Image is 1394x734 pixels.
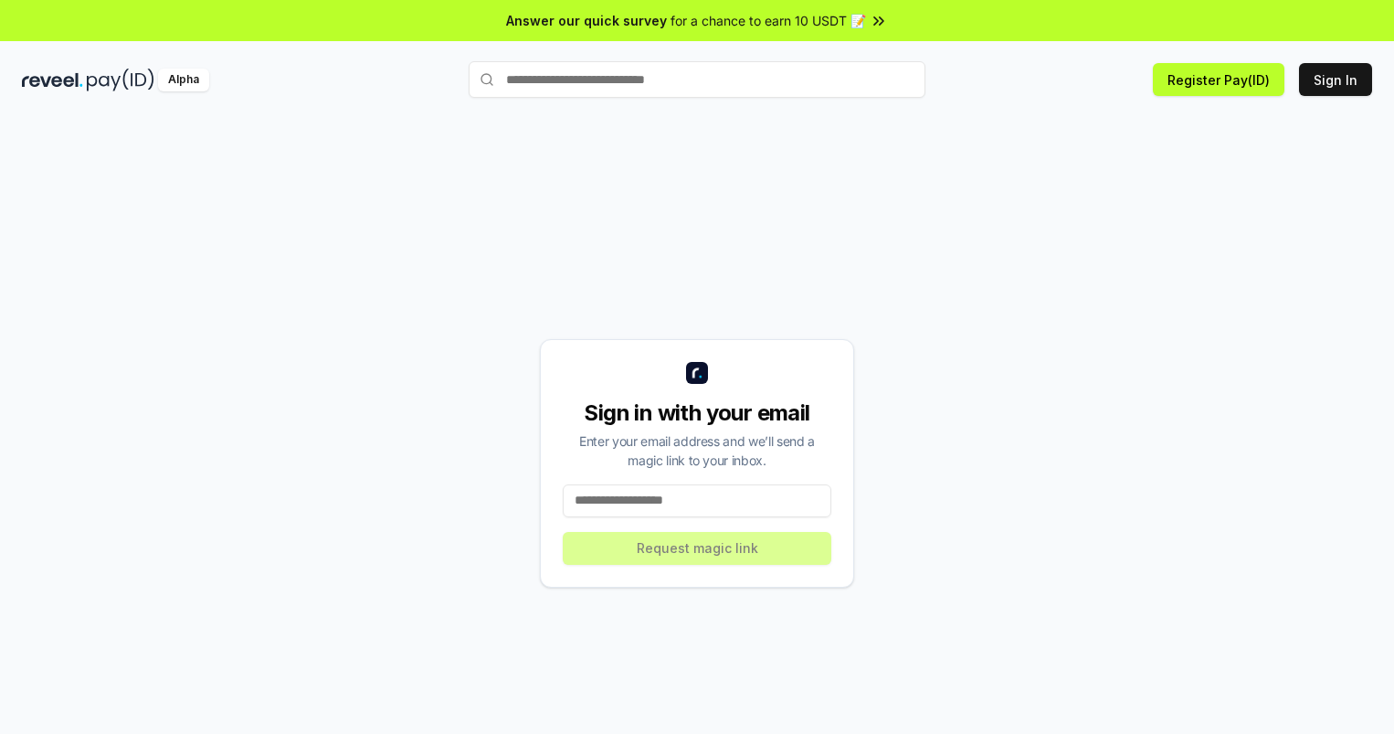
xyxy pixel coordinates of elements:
span: Answer our quick survey [506,11,667,30]
button: Register Pay(ID) [1153,63,1284,96]
div: Alpha [158,69,209,91]
img: pay_id [87,69,154,91]
div: Enter your email address and we’ll send a magic link to your inbox. [563,431,831,470]
img: reveel_dark [22,69,83,91]
span: for a chance to earn 10 USDT 📝 [671,11,866,30]
div: Sign in with your email [563,399,831,428]
button: Sign In [1299,63,1372,96]
img: logo_small [686,362,708,384]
